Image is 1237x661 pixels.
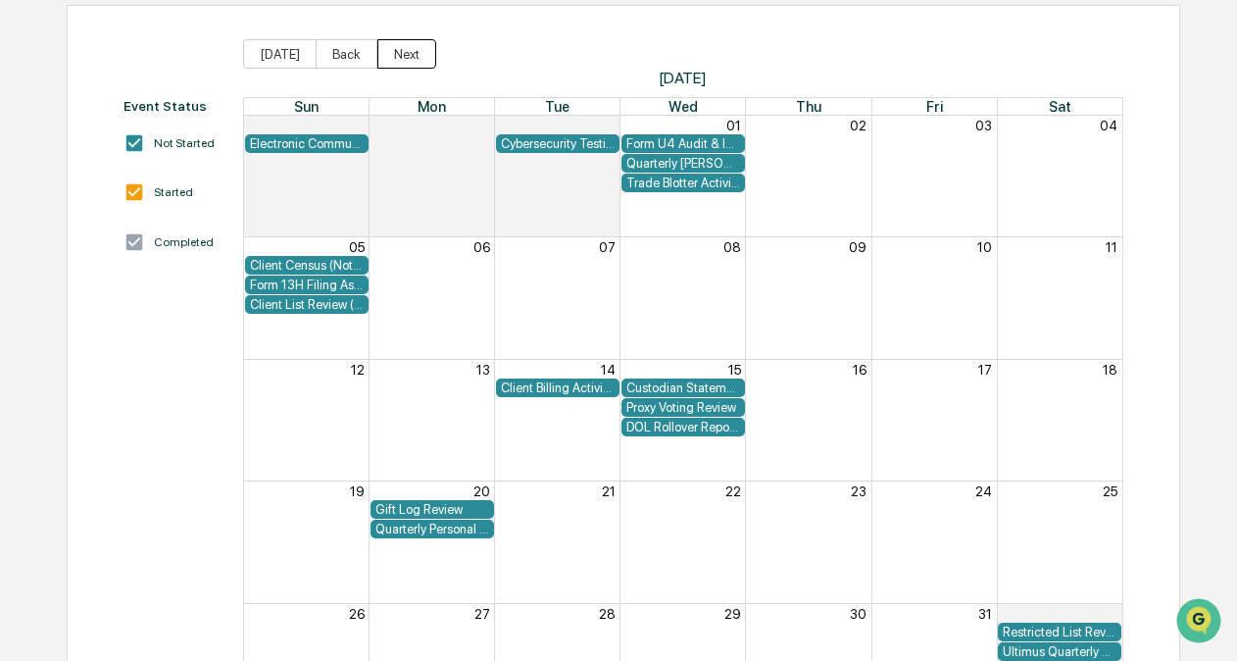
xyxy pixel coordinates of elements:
[1103,483,1117,499] button: 25
[39,246,126,266] span: Preclearance
[20,285,35,301] div: 🔎
[599,606,616,622] button: 28
[51,88,323,109] input: Clear
[12,276,131,311] a: 🔎Data Lookup
[250,258,364,273] div: Client Census (Notice Filing Audit)
[599,118,616,133] button: 30
[195,331,237,346] span: Pylon
[154,185,193,199] div: Started
[728,362,741,378] button: 15
[351,362,365,378] button: 12
[474,606,490,622] button: 27
[250,136,364,151] div: Electronic Communication Review (i.e., Email)
[726,118,741,133] button: 01
[39,283,124,303] span: Data Lookup
[1106,239,1117,255] button: 11
[134,238,251,274] a: 🗄️Attestations
[978,606,992,622] button: 31
[725,483,741,499] button: 22
[67,149,322,169] div: Start new chat
[377,39,436,69] button: Next
[12,238,134,274] a: 🖐️Preclearance
[243,39,317,69] button: [DATE]
[626,136,740,151] div: Form U4 Audit & IAR CE Check
[975,483,992,499] button: 24
[473,239,490,255] button: 06
[250,297,364,312] div: Client List Review (New & Terminated)
[796,98,821,115] span: Thu
[349,239,365,255] button: 05
[849,239,866,255] button: 09
[602,483,616,499] button: 21
[545,98,569,115] span: Tue
[250,278,364,292] div: Form 13H Filing Assessment
[138,330,237,346] a: Powered byPylon
[375,522,489,536] div: Quarterly Personal Securities Transactions Attestations Review
[626,176,740,190] div: Trade Blotter Activity Review
[154,235,214,249] div: Completed
[20,149,55,184] img: 1746055101610-c473b297-6a78-478c-a979-82029cc54cd1
[294,98,319,115] span: Sun
[975,118,992,133] button: 03
[1174,596,1227,649] iframe: Open customer support
[501,136,615,151] div: Cybersecurity Testing - Risk Assessment
[599,239,616,255] button: 07
[978,362,992,378] button: 17
[626,420,740,434] div: DOL Rollover Report Review
[349,606,365,622] button: 26
[124,98,223,114] div: Event Status
[977,239,992,255] button: 10
[723,239,741,255] button: 08
[476,362,490,378] button: 13
[20,40,357,72] p: How can we help?
[418,98,446,115] span: Mon
[20,248,35,264] div: 🖐️
[501,381,615,395] div: Client Billing Activity Review
[1100,118,1117,133] button: 04
[851,483,866,499] button: 23
[316,39,377,69] button: Back
[333,155,357,178] button: Start new chat
[626,156,740,171] div: Quarterly [PERSON_NAME] Attestation
[67,169,248,184] div: We're available if you need us!
[1003,644,1116,659] div: Ultimus Quarterly Questionnaire
[626,381,740,395] div: Custodian Statement Delivery Review
[601,362,616,378] button: 14
[1049,98,1071,115] span: Sat
[626,400,740,415] div: Proxy Voting Review
[348,118,365,133] button: 28
[473,483,490,499] button: 20
[724,606,741,622] button: 29
[850,606,866,622] button: 30
[1103,606,1117,622] button: 01
[473,118,490,133] button: 29
[154,136,215,150] div: Not Started
[243,69,1123,87] span: [DATE]
[350,483,365,499] button: 19
[668,98,698,115] span: Wed
[375,502,489,517] div: Gift Log Review
[926,98,943,115] span: Fri
[1103,362,1117,378] button: 18
[162,246,243,266] span: Attestations
[853,362,866,378] button: 16
[850,118,866,133] button: 02
[142,248,158,264] div: 🗄️
[1003,625,1116,639] div: Restricted List Review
